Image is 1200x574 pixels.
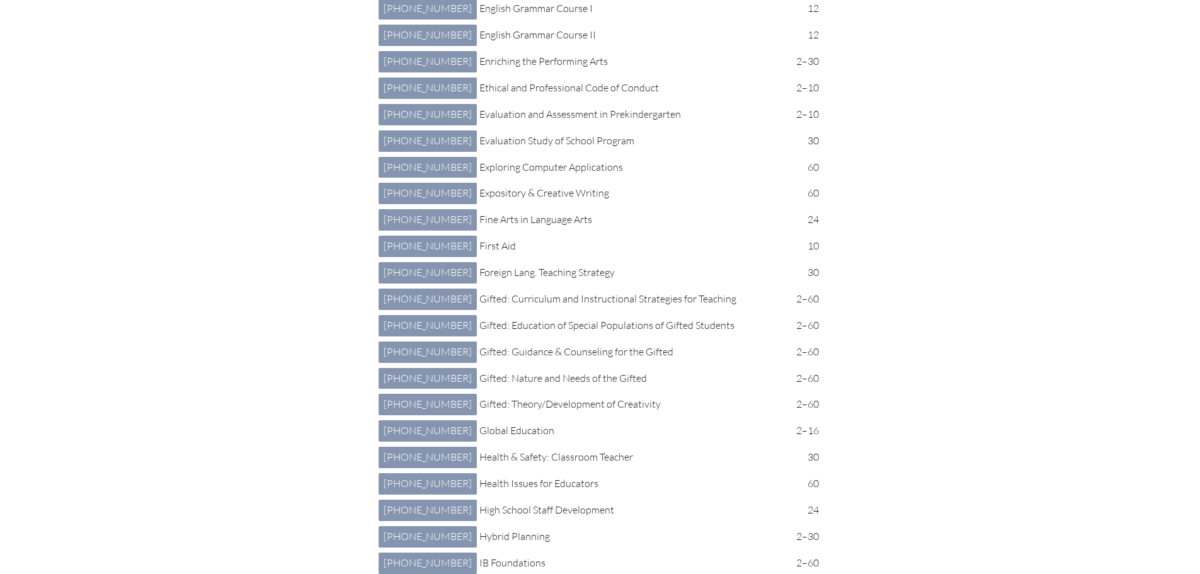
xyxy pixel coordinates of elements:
p: Evaluation and Assessment in Prekindergarten [479,106,782,123]
p: Enriching the Performing Arts [479,54,782,70]
p: 2–60 [792,396,819,413]
a: [PHONE_NUMBER] [379,315,477,336]
p: Exploring Computer Applications [479,159,782,176]
p: Evaluation Study of School Program [479,133,782,149]
p: 2–10 [792,80,819,96]
p: 12 [792,1,819,17]
a: [PHONE_NUMBER] [379,526,477,548]
p: 60 [792,476,819,492]
p: Global Education [479,423,782,439]
a: [PHONE_NUMBER] [379,209,477,231]
p: 60 [792,185,819,202]
p: 2–30 [792,54,819,70]
a: [PHONE_NUMBER] [379,473,477,495]
p: First Aid [479,238,782,255]
a: [PHONE_NUMBER] [379,183,477,204]
p: 2–60 [792,370,819,387]
a: [PHONE_NUMBER] [379,553,477,574]
p: English Grammar Course I [479,1,782,17]
p: 2–60 [792,555,819,571]
a: [PHONE_NUMBER] [379,51,477,72]
a: [PHONE_NUMBER] [379,447,477,468]
a: [PHONE_NUMBER] [379,157,477,178]
p: 2–60 [792,291,819,307]
p: 30 [792,265,819,281]
a: [PHONE_NUMBER] [379,236,477,257]
p: 30 [792,133,819,149]
a: [PHONE_NUMBER] [379,289,477,310]
p: IB Foundations [479,555,782,571]
p: 24 [792,502,819,519]
p: 60 [792,159,819,176]
p: 2–30 [792,529,819,545]
p: Hybrid Planning [479,529,782,545]
p: Foreign Lang. Teaching Strategy [479,265,782,281]
p: 2–60 [792,344,819,360]
p: Health & Safety: Classroom Teacher [479,449,782,466]
p: Ethical and Professional Code of Conduct [479,80,782,96]
p: Gifted: Education of Special Populations of Gifted Students [479,318,782,334]
p: Expository & Creative Writing [479,185,782,202]
a: [PHONE_NUMBER] [379,77,477,99]
p: English Grammar Course II [479,27,782,43]
a: [PHONE_NUMBER] [379,262,477,284]
p: 12 [792,27,819,43]
p: 2–16 [792,423,819,439]
a: [PHONE_NUMBER] [379,500,477,521]
p: Health Issues for Educators [479,476,782,492]
a: [PHONE_NUMBER] [379,130,477,152]
p: Gifted: Guidance & Counseling for the Gifted [479,344,782,360]
p: Gifted: Nature and Needs of the Gifted [479,370,782,387]
a: [PHONE_NUMBER] [379,104,477,125]
p: 2–60 [792,318,819,334]
a: [PHONE_NUMBER] [379,368,477,389]
p: High School Staff Development [479,502,782,519]
p: 2–10 [792,106,819,123]
a: [PHONE_NUMBER] [379,420,477,442]
a: [PHONE_NUMBER] [379,394,477,415]
p: 24 [792,212,819,228]
p: 30 [792,449,819,466]
a: [PHONE_NUMBER] [379,25,477,46]
p: 10 [792,238,819,255]
a: [PHONE_NUMBER] [379,342,477,363]
p: Gifted: Theory/Development of Creativity [479,396,782,413]
p: Fine Arts in Language Arts [479,212,782,228]
p: Gifted: Curriculum and Instructional Strategies for Teaching [479,291,782,307]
